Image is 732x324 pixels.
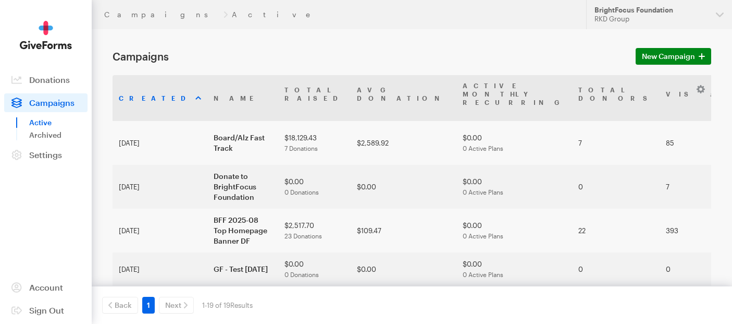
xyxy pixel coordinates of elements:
[456,209,572,253] td: $0.00
[572,165,660,209] td: 0
[636,48,711,65] a: New Campaign
[278,209,351,253] td: $2,517.70
[4,301,88,320] a: Sign Out
[660,253,726,286] td: 0
[572,121,660,165] td: 7
[230,301,253,309] span: Results
[207,286,278,319] td: Default GiveForm 6
[278,286,351,319] td: $0.00
[463,145,503,152] span: 0 Active Plans
[456,75,572,121] th: Active MonthlyRecurring: activate to sort column ascending
[4,93,88,112] a: Campaigns
[202,297,253,314] div: 1-19 of 19
[29,116,88,129] a: Active
[463,271,503,278] span: 0 Active Plans
[113,121,207,165] td: [DATE]
[642,50,695,63] span: New Campaign
[594,6,708,15] div: BrightFocus Foundation
[284,271,319,278] span: 0 Donations
[113,253,207,286] td: [DATE]
[207,165,278,209] td: Donate to BrightFocus Foundation
[660,121,726,165] td: 85
[113,165,207,209] td: [DATE]
[104,10,219,19] a: Campaigns
[456,286,572,319] td: $0.00
[463,188,503,196] span: 0 Active Plans
[351,286,456,319] td: $0.00
[113,75,207,121] th: Created: activate to sort column ascending
[660,75,726,121] th: Visits: activate to sort column ascending
[572,253,660,286] td: 0
[278,253,351,286] td: $0.00
[351,75,456,121] th: AvgDonation: activate to sort column ascending
[278,75,351,121] th: TotalRaised: activate to sort column ascending
[284,232,322,239] span: 23 Donations
[572,75,660,121] th: TotalDonors: activate to sort column ascending
[284,145,318,152] span: 7 Donations
[351,165,456,209] td: $0.00
[29,129,88,141] a: Archived
[113,50,623,63] h1: Campaigns
[351,121,456,165] td: $2,589.92
[572,209,660,253] td: 22
[20,21,72,50] img: GiveForms
[594,15,708,23] div: RKD Group
[660,209,726,253] td: 393
[29,150,62,160] span: Settings
[207,121,278,165] td: Board/Alz Fast Track
[4,278,88,297] a: Account
[29,282,63,292] span: Account
[463,232,503,239] span: 0 Active Plans
[207,75,278,121] th: Name: activate to sort column ascending
[29,75,70,85] span: Donations
[29,305,64,315] span: Sign Out
[207,253,278,286] td: GF - Test [DATE]
[456,121,572,165] td: $0.00
[4,146,88,164] a: Settings
[660,286,726,319] td: 0
[572,286,660,319] td: 0
[278,165,351,209] td: $0.00
[113,209,207,253] td: [DATE]
[351,253,456,286] td: $0.00
[207,209,278,253] td: BFF 2025-08 Top Homepage Banner DF
[660,165,726,209] td: 7
[29,98,75,107] span: Campaigns
[278,121,351,165] td: $18,129.43
[113,286,207,319] td: [DATE]
[456,165,572,209] td: $0.00
[284,188,319,196] span: 0 Donations
[4,70,88,89] a: Donations
[351,209,456,253] td: $109.47
[456,253,572,286] td: $0.00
